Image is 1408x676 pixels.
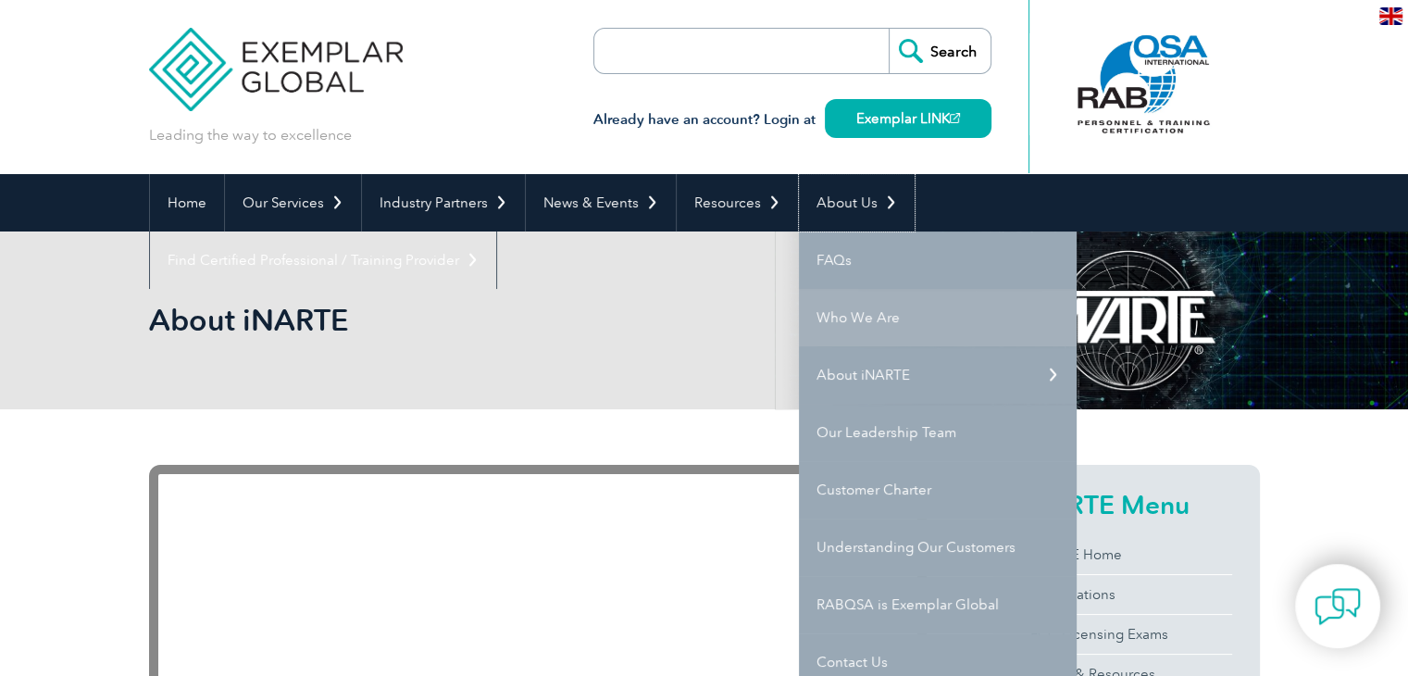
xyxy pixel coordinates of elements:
[150,174,224,232] a: Home
[1021,490,1232,520] h2: iNARTE Menu
[593,108,991,131] h3: Already have an account? Login at
[149,306,927,335] h2: About iNARTE
[362,174,525,232] a: Industry Partners
[526,174,676,232] a: News & Events
[799,232,1077,289] a: FAQs
[950,113,960,123] img: open_square.png
[799,519,1077,576] a: Understanding Our Customers
[799,346,1077,404] a: About iNARTE
[1315,583,1361,630] img: contact-chat.png
[799,576,1077,633] a: RABQSA is Exemplar Global
[1021,615,1232,654] a: FCC Licensing Exams
[799,404,1077,461] a: Our Leadership Team
[1379,7,1402,25] img: en
[677,174,798,232] a: Resources
[799,461,1077,519] a: Customer Charter
[1021,535,1232,574] a: iNARTE Home
[149,125,352,145] p: Leading the way to excellence
[799,289,1077,346] a: Who We Are
[150,232,496,289] a: Find Certified Professional / Training Provider
[1021,575,1232,614] a: Certifications
[799,174,915,232] a: About Us
[825,99,991,138] a: Exemplar LINK
[225,174,361,232] a: Our Services
[889,29,991,73] input: Search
